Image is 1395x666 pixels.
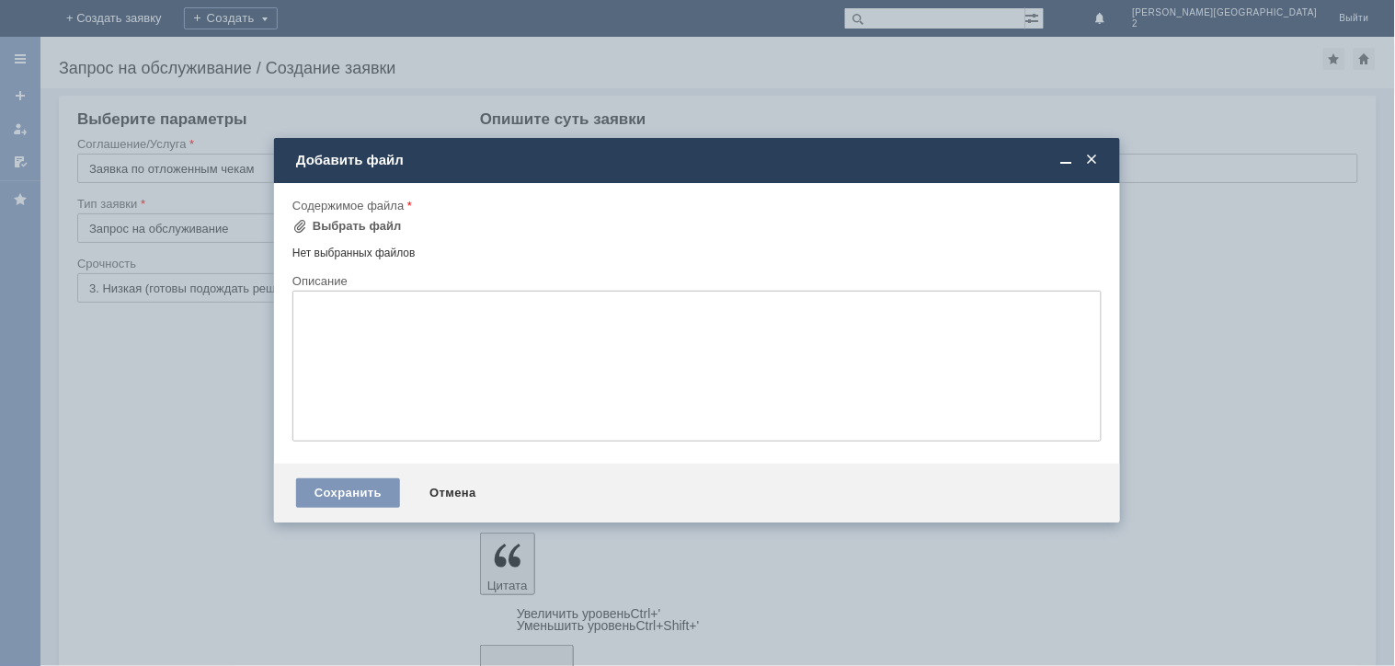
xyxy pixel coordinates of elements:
[1058,152,1076,168] span: Свернуть (Ctrl + M)
[1083,152,1102,168] span: Закрыть
[292,200,1098,212] div: Содержимое файла
[296,152,1102,168] div: Добавить файл
[292,275,1098,287] div: Описание
[292,239,1102,260] div: Нет выбранных файлов
[313,219,402,234] div: Выбрать файл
